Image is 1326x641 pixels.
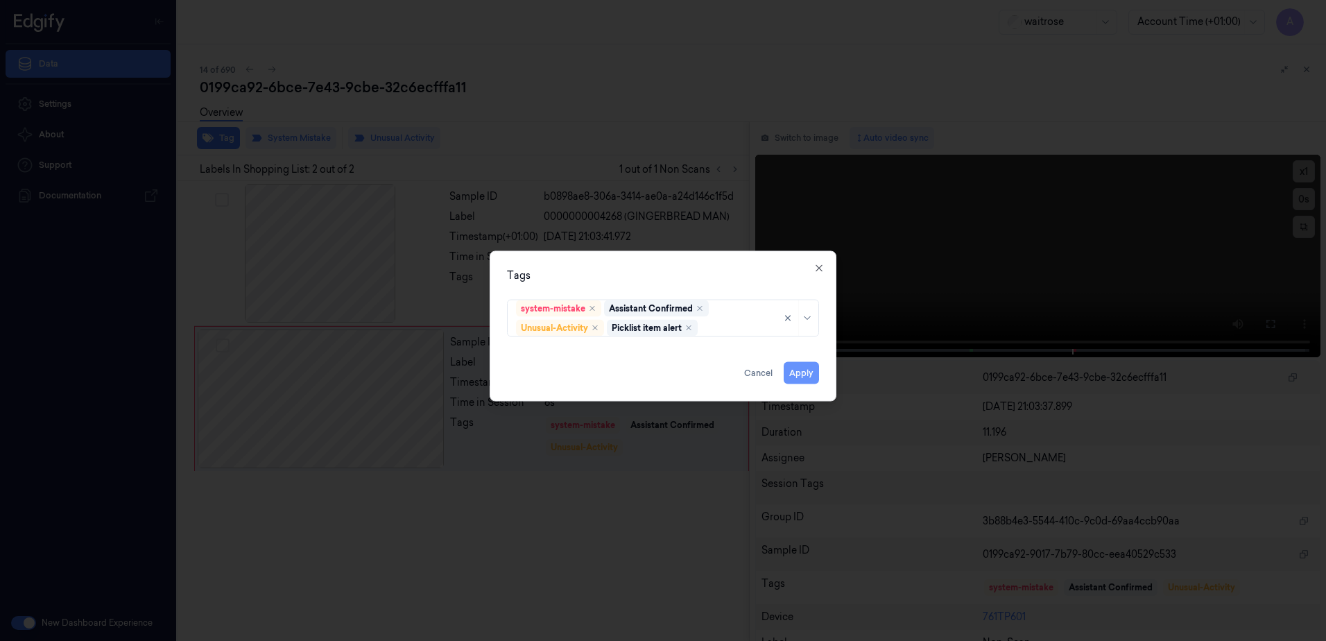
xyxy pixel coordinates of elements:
[521,322,588,334] div: Unusual-Activity
[612,322,682,334] div: Picklist item alert
[784,362,819,384] button: Apply
[684,324,693,332] div: Remove ,Picklist item alert
[521,302,585,315] div: system-mistake
[588,305,596,313] div: Remove ,system-mistake
[609,302,693,315] div: Assistant Confirmed
[696,305,704,313] div: Remove ,Assistant Confirmed
[591,324,599,332] div: Remove ,Unusual-Activity
[739,362,778,384] button: Cancel
[507,268,819,283] div: Tags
